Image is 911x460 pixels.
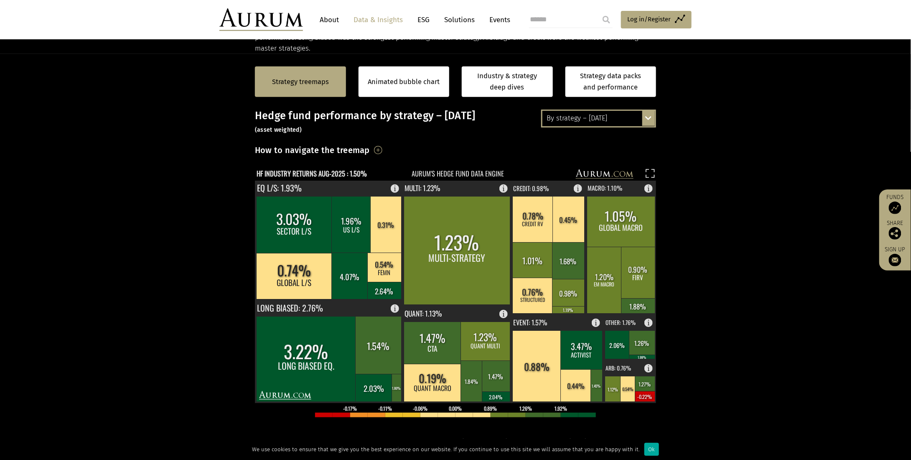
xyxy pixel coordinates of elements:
[542,111,655,126] div: By strategy – [DATE]
[219,8,303,31] img: Aurum
[462,66,553,97] a: Industry & strategy deep dives
[644,443,659,456] div: Ok
[255,437,656,459] h5: Reporting indicator of eligible funds having reported (as at [DATE]). By fund assets (Aug): . By ...
[627,14,671,24] span: Log in/Register
[368,77,440,87] a: Animated bubble chart
[255,143,370,157] h3: How to navigate the treemap
[413,12,434,28] a: ESG
[255,110,656,135] h3: Hedge fund performance by strategy – [DATE]
[598,11,615,28] input: Submit
[485,12,510,28] a: Events
[316,12,343,28] a: About
[889,254,901,266] img: Sign up to our newsletter
[883,194,907,214] a: Funds
[883,246,907,266] a: Sign up
[889,227,901,240] img: Share this post
[349,12,407,28] a: Data & Insights
[272,77,329,87] a: Strategy treemaps
[255,126,302,133] small: (asset weighted)
[565,66,657,97] a: Strategy data packs and performance
[589,438,602,447] span: 75%
[889,202,901,214] img: Access Funds
[883,220,907,240] div: Share
[621,11,692,28] a: Log in/Register
[440,12,479,28] a: Solutions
